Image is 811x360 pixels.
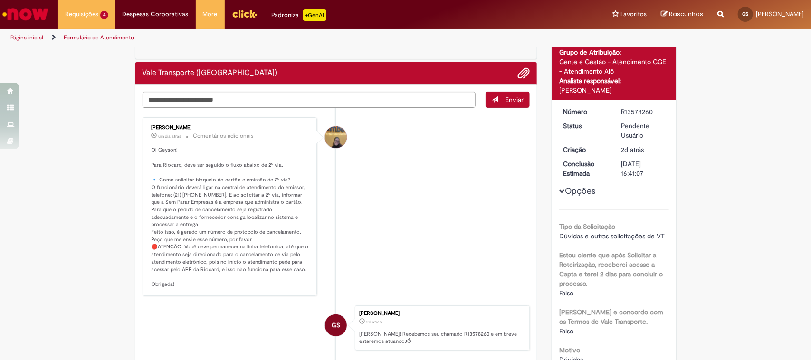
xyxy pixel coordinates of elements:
div: [PERSON_NAME] [359,311,525,316]
span: GS [743,11,749,17]
div: Amanda De Campos Gomes Do Nascimento [325,126,347,148]
time: 29/09/2025 16:41:02 [366,319,382,325]
a: Formulário de Atendimento [64,34,134,41]
button: Adicionar anexos [517,67,530,79]
p: +GenAi [303,9,326,21]
dt: Conclusão Estimada [556,159,614,178]
span: Favoritos [620,9,647,19]
div: [DATE] 16:41:07 [621,159,666,178]
span: More [203,9,218,19]
span: GS [332,314,340,337]
span: Falso [559,289,573,297]
div: Geyson Ferreira Silva [325,314,347,336]
span: Rascunhos [669,9,703,19]
textarea: Digite sua mensagem aqui... [143,92,476,108]
b: Estou ciente que após Solicitar a Roteirização, receberei acesso a Capta e terei 2 dias para conc... [559,251,663,288]
p: [PERSON_NAME]! Recebemos seu chamado R13578260 e em breve estaremos atuando. [359,331,525,345]
span: Enviar [505,95,524,104]
div: 29/09/2025 16:41:02 [621,145,666,154]
span: Requisições [65,9,98,19]
a: Página inicial [10,34,43,41]
a: Rascunhos [661,10,703,19]
div: [PERSON_NAME] [559,85,669,95]
h2: Vale Transporte (VT) Histórico de tíquete [143,69,277,77]
li: Geyson Ferreira Silva [143,305,530,351]
b: Motivo [559,346,580,354]
div: [PERSON_NAME] [152,125,310,131]
time: 29/09/2025 16:41:02 [621,145,644,154]
img: click_logo_yellow_360x200.png [232,7,258,21]
span: Dúvidas e outras solicitações de VT [559,232,665,240]
span: [PERSON_NAME] [756,10,804,18]
dt: Status [556,121,614,131]
span: 4 [100,11,108,19]
b: Tipo da Solicitação [559,222,615,231]
button: Enviar [486,92,530,108]
div: Padroniza [272,9,326,21]
div: Gente e Gestão - Atendimento GGE - Atendimento Alô [559,57,669,76]
div: Grupo de Atribuição: [559,47,669,57]
p: Oi Geyson! Para Riocard, deve ser seguido o fluxo abaixo de 2ª via. 🔹 Como solicitar bloqueio do ... [152,146,310,288]
span: Falso [559,327,573,335]
b: [PERSON_NAME] e concordo com os Termos de Vale Transporte. [559,308,663,326]
span: Despesas Corporativas [123,9,189,19]
span: 2d atrás [621,145,644,154]
div: Analista responsável: [559,76,669,85]
div: R13578260 [621,107,666,116]
dt: Criação [556,145,614,154]
small: Comentários adicionais [193,132,254,140]
ul: Trilhas de página [7,29,534,47]
img: ServiceNow [1,5,50,24]
dt: Número [556,107,614,116]
span: 2d atrás [366,319,382,325]
time: 30/09/2025 09:50:03 [159,133,181,139]
span: um dia atrás [159,133,181,139]
div: Pendente Usuário [621,121,666,140]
